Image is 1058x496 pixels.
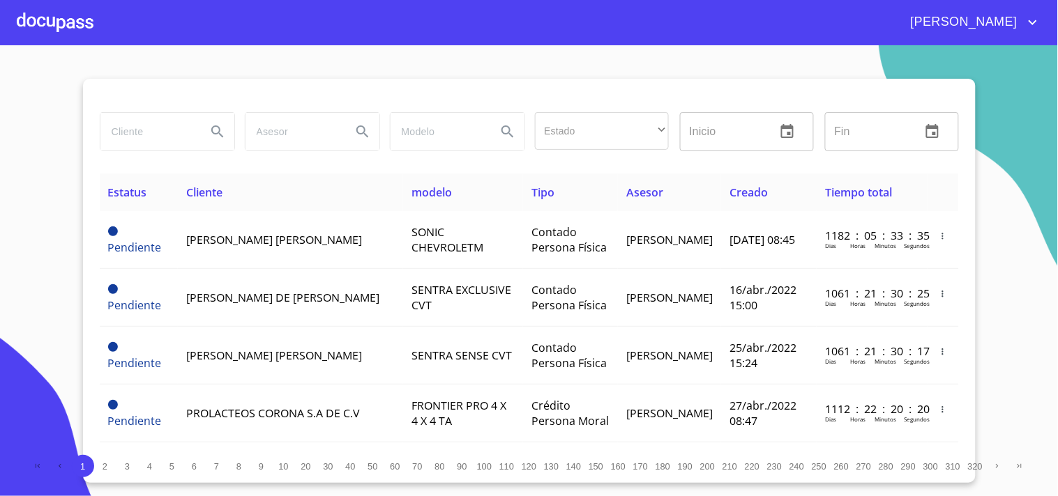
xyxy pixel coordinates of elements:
[544,461,559,472] span: 130
[904,300,930,307] p: Segundos
[875,242,896,249] p: Minutos
[831,455,853,477] button: 260
[786,455,808,477] button: 240
[411,398,506,428] span: FRONTIER PRO 4 X 4 X 4 TA
[825,300,836,307] p: Dias
[850,357,866,365] p: Horas
[345,461,355,472] span: 40
[496,455,518,477] button: 110
[186,232,362,247] span: [PERSON_NAME] [PERSON_NAME]
[108,226,118,236] span: Pendiente
[789,461,804,472] span: 240
[630,455,652,477] button: 170
[201,115,234,148] button: Search
[412,461,422,472] span: 70
[730,340,796,371] span: 25/abr./2022 15:24
[652,455,674,477] button: 180
[499,461,514,472] span: 110
[259,461,264,472] span: 9
[764,455,786,477] button: 230
[169,461,174,472] span: 5
[730,232,795,247] span: [DATE] 08:45
[607,455,630,477] button: 160
[678,461,693,472] span: 190
[697,455,719,477] button: 200
[541,455,563,477] button: 130
[100,113,195,150] input: search
[700,461,715,472] span: 200
[875,455,898,477] button: 280
[250,455,273,477] button: 9
[301,461,310,472] span: 20
[346,115,379,148] button: Search
[825,228,919,243] p: 1182 : 05 : 33 : 35
[730,282,796,313] span: 16/abr./2022 15:00
[228,455,250,477] button: 8
[147,461,152,472] span: 4
[411,282,511,313] span: SENTRA EXCLUSIVE CVT
[522,461,536,472] span: 120
[72,455,94,477] button: 1
[368,461,377,472] span: 50
[626,290,713,305] span: [PERSON_NAME]
[850,415,866,423] p: Horas
[730,398,796,428] span: 27/abr./2022 08:47
[340,455,362,477] button: 40
[825,401,919,417] p: 1112 : 22 : 20 : 20
[108,297,162,313] span: Pendiente
[323,461,333,472] span: 30
[853,455,875,477] button: 270
[563,455,585,477] button: 140
[923,461,938,472] span: 300
[656,461,670,472] span: 180
[875,415,896,423] p: Minutos
[585,455,607,477] button: 150
[278,461,288,472] span: 10
[186,405,360,421] span: PROLACTEOS CORONA S.A DE C.V
[245,113,340,150] input: search
[825,357,836,365] p: Dias
[825,242,836,249] p: Dias
[856,461,871,472] span: 270
[108,240,162,255] span: Pendiente
[900,11,1025,33] span: [PERSON_NAME]
[531,398,609,428] span: Crédito Persona Moral
[451,455,474,477] button: 90
[80,461,85,472] span: 1
[920,455,942,477] button: 300
[108,185,147,200] span: Estatus
[875,357,896,365] p: Minutos
[214,461,219,472] span: 7
[626,348,713,363] span: [PERSON_NAME]
[719,455,741,477] button: 210
[108,355,162,371] span: Pendiente
[745,461,760,472] span: 220
[531,340,607,371] span: Contado Persona Física
[457,461,467,472] span: 90
[767,461,782,472] span: 230
[834,461,849,472] span: 260
[626,232,713,247] span: [PERSON_NAME]
[161,455,183,477] button: 5
[362,455,384,477] button: 50
[531,282,607,313] span: Contado Persona Física
[879,461,893,472] span: 280
[139,455,161,477] button: 4
[186,348,362,363] span: [PERSON_NAME] [PERSON_NAME]
[825,343,919,359] p: 1061 : 21 : 30 : 17
[723,461,737,472] span: 210
[407,455,429,477] button: 70
[875,300,896,307] p: Minutos
[192,461,197,472] span: 6
[626,405,713,421] span: [PERSON_NAME]
[390,461,400,472] span: 60
[730,185,768,200] span: Creado
[491,115,524,148] button: Search
[946,461,960,472] span: 310
[942,455,965,477] button: 310
[812,461,826,472] span: 250
[825,286,919,301] p: 1061 : 21 : 30 : 25
[633,461,648,472] span: 170
[108,400,118,410] span: Pendiente
[411,185,452,200] span: modelo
